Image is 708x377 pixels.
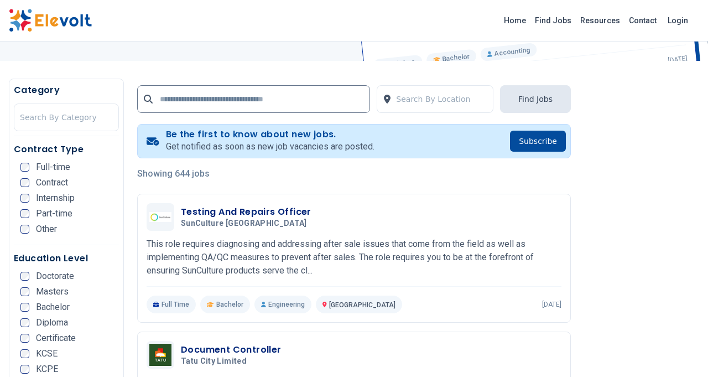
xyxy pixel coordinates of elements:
[653,324,708,377] iframe: Chat Widget
[166,140,374,153] p: Get notified as soon as new job vacancies are posted.
[36,272,74,281] span: Doctorate
[9,9,92,32] img: Elevolt
[36,334,76,343] span: Certificate
[36,365,58,374] span: KCPE
[181,343,282,357] h3: Document Controller
[20,318,29,327] input: Diploma
[20,272,29,281] input: Doctorate
[181,357,247,366] span: Tatu City Limited
[329,301,395,309] span: [GEOGRAPHIC_DATA]
[36,163,70,172] span: Full-time
[14,143,119,156] h5: Contract Type
[20,334,29,343] input: Certificate
[499,12,530,29] a: Home
[20,194,29,203] input: Internship
[624,12,661,29] a: Contact
[149,212,171,222] img: SunCulture Kenya
[20,303,29,312] input: Bachelor
[20,225,29,234] input: Other
[20,365,29,374] input: KCPE
[36,178,68,187] span: Contract
[661,9,695,32] a: Login
[149,344,171,366] img: Tatu City Limited
[20,163,29,172] input: Full-time
[147,237,561,277] p: This role requires diagnosing and addressing after sale issues that come from the field as well a...
[181,205,311,219] h3: Testing And Repairs Officer
[576,12,624,29] a: Resources
[36,287,69,296] span: Masters
[20,209,29,218] input: Part-time
[36,349,58,358] span: KCSE
[20,178,29,187] input: Contract
[542,300,561,309] p: [DATE]
[216,300,243,309] span: Bachelor
[181,219,307,229] span: SunCulture [GEOGRAPHIC_DATA]
[36,225,57,234] span: Other
[36,194,75,203] span: Internship
[36,303,70,312] span: Bachelor
[20,287,29,296] input: Masters
[20,349,29,358] input: KCSE
[166,129,374,140] h4: Be the first to know about new jobs.
[14,252,119,265] h5: Education Level
[254,296,311,313] p: Engineering
[510,131,566,152] button: Subscribe
[36,209,72,218] span: Part-time
[36,318,68,327] span: Diploma
[530,12,576,29] a: Find Jobs
[147,296,196,313] p: Full Time
[137,167,571,180] p: Showing 644 jobs
[147,203,561,313] a: SunCulture KenyaTesting And Repairs OfficerSunCulture [GEOGRAPHIC_DATA]This role requires diagnos...
[14,84,119,97] h5: Category
[500,85,571,113] button: Find Jobs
